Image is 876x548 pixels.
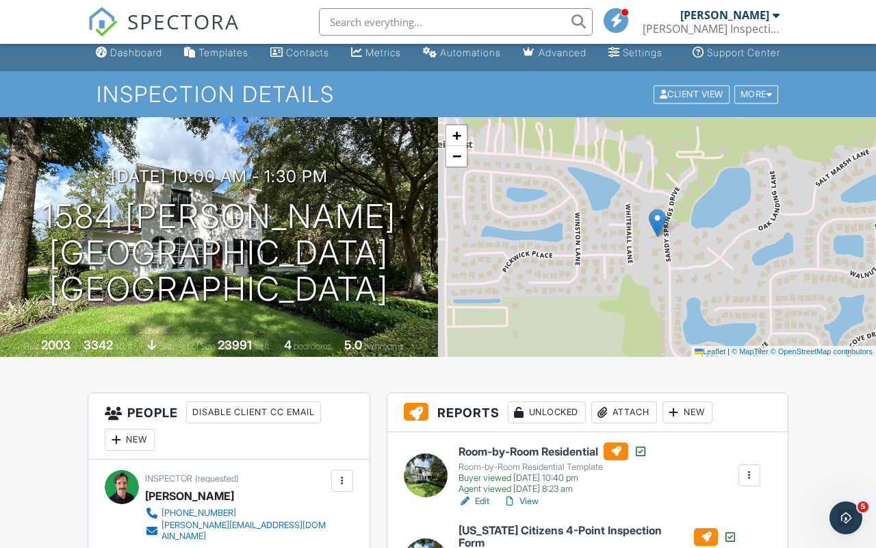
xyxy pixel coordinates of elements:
a: Advanced [517,40,592,66]
h3: Reports [387,393,788,432]
a: Zoom out [446,146,467,166]
img: The Best Home Inspection Software - Spectora [88,7,118,37]
h1: 1584 [PERSON_NAME][GEOGRAPHIC_DATA] [GEOGRAPHIC_DATA] [22,199,416,307]
h6: Room-by-Room Residential [459,443,647,460]
div: Advanced [539,47,587,58]
span: (requested) [195,473,239,484]
span: bathrooms [364,341,403,351]
a: Leaflet [695,347,725,356]
div: New [662,401,712,423]
div: Metrics [365,47,401,58]
span: Built [24,341,39,351]
span: sq. ft. [115,341,134,351]
a: Contacts [265,40,335,66]
div: 4 [284,338,292,352]
span: | [727,347,730,356]
div: Attach [591,401,657,423]
h3: People [88,393,370,460]
div: Contacts [286,47,329,58]
a: [PERSON_NAME][EMAIL_ADDRESS][DOMAIN_NAME] [145,520,328,542]
div: Unlocked [508,401,586,423]
a: SPECTORA [88,18,240,47]
a: [PHONE_NUMBER] [145,506,328,520]
span: Lot Size [187,341,216,351]
div: Automations [440,47,501,58]
iframe: Intercom live chat [829,501,862,534]
div: [PERSON_NAME] [145,486,234,506]
div: Room-by-Room Residential Template [459,462,647,473]
div: Buyer viewed [DATE] 10:40 pm [459,473,647,484]
span: sq.ft. [254,341,271,351]
div: Southwell Inspections [643,22,780,36]
div: 5.0 [344,338,362,352]
span: + [452,127,461,144]
a: View [503,495,539,508]
div: [PERSON_NAME][EMAIL_ADDRESS][DOMAIN_NAME] [162,520,328,542]
div: 3342 [83,338,113,352]
a: Automations (Basic) [417,40,506,66]
div: Agent viewed [DATE] 8:23 am [459,484,647,495]
a: Zoom in [446,125,467,146]
input: Search everything... [319,8,593,36]
div: Dashboard [110,47,162,58]
a: Metrics [346,40,407,66]
div: Settings [623,47,662,58]
a: Settings [603,40,668,66]
a: © OpenStreetMap contributors [771,347,873,356]
span: SPECTORA [127,7,240,36]
div: Support Center [707,47,780,58]
div: Disable Client CC Email [186,401,321,423]
span: slab [159,341,174,351]
div: New [105,429,155,451]
div: [PHONE_NUMBER] [162,508,236,519]
div: Client View [654,85,730,103]
span: − [452,147,461,164]
a: Client View [652,88,733,99]
div: 2003 [41,338,70,352]
a: Templates [179,40,254,66]
span: 5 [858,501,868,512]
div: [PERSON_NAME] [680,8,769,22]
h1: Inspection Details [96,82,780,106]
div: Templates [198,47,248,58]
a: © MapTiler [732,347,769,356]
a: Edit [459,495,489,508]
div: 23991 [218,338,252,352]
span: Inspector [145,473,192,484]
a: Dashboard [90,40,168,66]
span: bedrooms [294,341,331,351]
h3: [DATE] 10:00 am - 1:30 pm [111,167,328,186]
a: Support Center [687,40,786,66]
div: More [734,85,779,103]
a: Room-by-Room Residential Room-by-Room Residential Template Buyer viewed [DATE] 10:40 pm Agent vie... [459,443,647,495]
img: Marker [649,209,666,237]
